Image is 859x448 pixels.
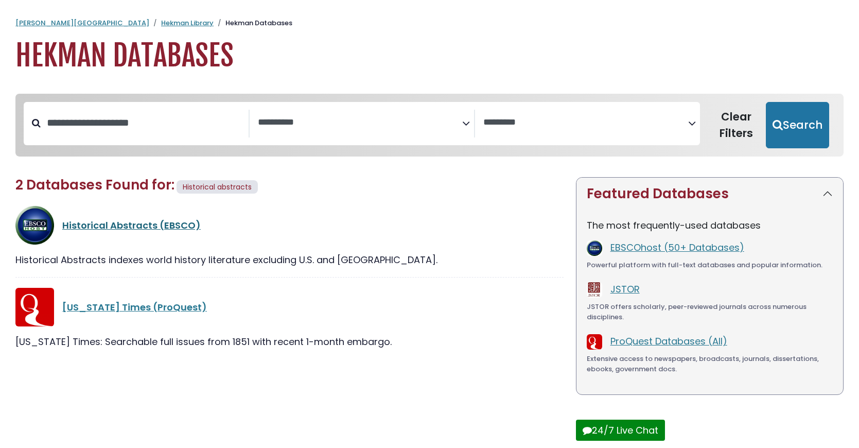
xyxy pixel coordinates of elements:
div: [US_STATE] Times: Searchable full issues from 1851 with recent 1-month embargo. [15,335,564,349]
a: Hekman Library [161,18,214,28]
a: JSTOR [610,283,640,296]
div: Extensive access to newspapers, broadcasts, journals, dissertations, ebooks, government docs. [587,354,833,374]
button: Clear Filters [706,102,766,148]
button: 24/7 Live Chat [576,420,665,441]
div: JSTOR offers scholarly, peer-reviewed journals across numerous disciplines. [587,302,833,322]
nav: Search filters [15,94,844,157]
a: ProQuest Databases (All) [610,335,727,348]
span: 2 Databases Found for: [15,176,174,194]
a: EBSCOhost (50+ Databases) [610,241,744,254]
textarea: Search [258,117,463,128]
li: Hekman Databases [214,18,292,28]
a: [PERSON_NAME][GEOGRAPHIC_DATA] [15,18,149,28]
button: Featured Databases [576,178,843,210]
h1: Hekman Databases [15,39,844,73]
div: Powerful platform with full-text databases and popular information. [587,260,833,270]
p: The most frequently-used databases [587,218,833,232]
span: Historical abstracts [183,182,252,192]
div: Historical Abstracts indexes world history literature excluding U.S. and [GEOGRAPHIC_DATA]. [15,253,564,267]
nav: breadcrumb [15,18,844,28]
a: Historical Abstracts (EBSCO) [62,219,201,232]
textarea: Search [483,117,688,128]
button: Submit for Search Results [766,102,829,148]
a: [US_STATE] Times (ProQuest) [62,301,207,314]
input: Search database by title or keyword [41,114,249,131]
